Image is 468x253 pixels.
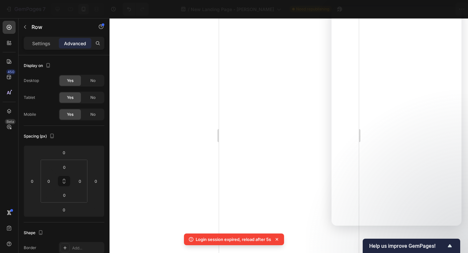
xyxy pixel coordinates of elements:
[3,3,48,16] button: 7
[219,18,359,253] iframe: Design area
[27,176,37,186] input: 0
[44,176,54,186] input: 0px
[58,190,71,200] input: 0px
[24,61,52,70] div: Display on
[24,245,36,251] div: Border
[67,112,73,117] span: Yes
[24,132,56,141] div: Spacing (px)
[331,7,461,226] iframe: Intercom live chat
[32,23,87,31] p: Row
[401,3,422,16] button: Save
[72,245,103,251] div: Add...
[32,40,50,47] p: Settings
[43,5,45,13] p: 7
[24,95,35,100] div: Tablet
[91,176,101,186] input: 0
[24,78,39,84] div: Desktop
[24,112,36,117] div: Mobile
[90,78,96,84] span: No
[196,236,271,243] p: Login session expired, reload after 5s
[369,242,454,250] button: Show survey - Help us improve GemPages!
[90,95,96,100] span: No
[64,40,86,47] p: Advanced
[58,162,71,172] input: 0px
[191,6,274,13] span: New Landing Page - [PERSON_NAME]
[90,112,96,117] span: No
[296,6,329,12] span: Need republishing
[430,6,447,13] div: Publish
[123,3,149,16] div: Undo/Redo
[188,6,189,13] span: /
[67,78,73,84] span: Yes
[369,243,446,249] span: Help us improve GemPages!
[24,229,45,237] div: Shape
[425,3,452,16] button: Publish
[5,119,16,124] div: Beta
[6,69,16,74] div: 450
[58,148,71,157] input: 0
[446,221,461,237] iframe: Intercom live chat
[67,95,73,100] span: Yes
[75,176,85,186] input: 0px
